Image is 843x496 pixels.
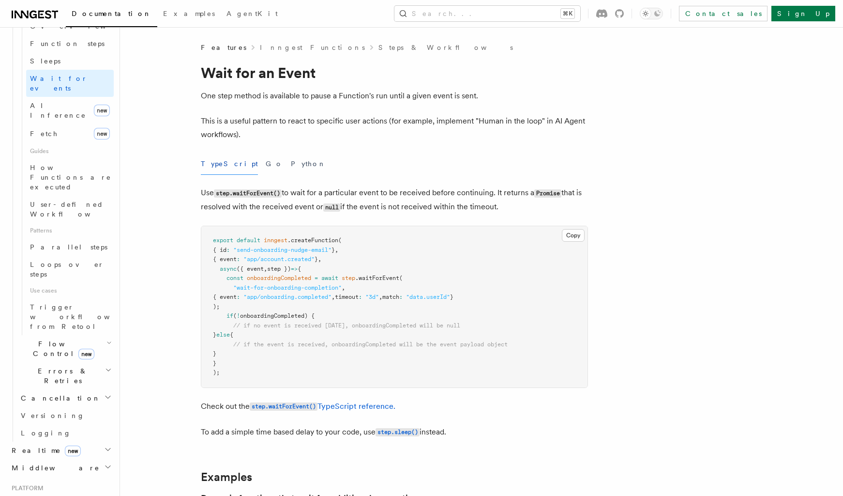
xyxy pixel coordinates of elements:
span: , [331,294,335,300]
span: { id [213,247,226,253]
span: Flow Control [17,339,106,358]
a: Fetchnew [26,124,114,143]
span: else [216,331,230,338]
span: { [230,331,233,338]
span: "app/onboarding.completed" [243,294,331,300]
span: "data.userId" [406,294,450,300]
span: User-defined Workflows [30,201,117,218]
code: step.sleep() [376,428,420,436]
a: Documentation [66,3,157,27]
span: : [399,294,403,300]
span: if [226,312,233,319]
span: Middleware [8,463,100,473]
span: = [315,275,318,281]
button: Toggle dark mode [640,8,663,19]
code: step.waitForEvent() [214,189,282,198]
p: This is a useful pattern to react to specific user actions (for example, implement "Human in the ... [201,114,588,141]
span: Wait for events [30,75,88,92]
button: Search...⌘K [394,6,580,21]
code: null [323,203,340,212]
span: "app/account.created" [243,256,315,263]
span: Versioning [21,412,85,419]
span: Trigger workflows from Retool [30,303,136,330]
span: , [379,294,382,300]
button: Middleware [8,459,114,477]
button: Go [266,153,283,175]
a: AI Inferencenew [26,97,114,124]
span: , [318,256,321,263]
a: Parallel steps [26,238,114,256]
span: { event [213,294,237,300]
span: default [237,237,260,244]
span: Use cases [26,283,114,298]
p: Check out the [201,400,588,414]
a: Sign Up [771,6,835,21]
span: ( [399,275,403,281]
span: } [315,256,318,263]
span: "wait-for-onboarding-completion" [233,284,342,291]
button: Realtimenew [8,442,114,459]
button: Cancellation [17,389,114,407]
span: match [382,294,399,300]
span: { event [213,256,237,263]
span: const [226,275,243,281]
span: : [226,247,230,253]
span: Examples [163,10,215,17]
span: Sleeps [30,57,60,65]
span: ( [338,237,342,244]
code: Promise [534,189,561,198]
span: : [359,294,362,300]
p: To add a simple time based delay to your code, use instead. [201,425,588,439]
p: Use to wait for a particular event to be received before continuing. It returns a that is resolve... [201,186,588,214]
span: async [220,265,237,272]
span: Function steps [30,40,105,47]
span: new [94,128,110,139]
span: ( [233,312,237,319]
span: Features [201,43,246,52]
a: Wait for events [26,70,114,97]
span: onboardingCompleted [247,275,311,281]
span: ({ event [237,265,264,272]
span: timeout [335,294,359,300]
span: Parallel steps [30,243,107,251]
a: Inngest Functions [260,43,365,52]
button: Copy [562,229,585,242]
a: Examples [157,3,221,26]
a: Loops over steps [26,256,114,283]
span: // if no event is received [DATE], onboardingCompleted will be null [233,322,460,329]
a: Versioning [17,407,114,424]
span: .waitForEvent [355,275,399,281]
span: Cancellation [17,393,101,403]
span: AgentKit [226,10,278,17]
kbd: ⌘K [561,9,574,18]
span: export [213,237,233,244]
span: } [450,294,453,300]
span: Documentation [72,10,151,17]
span: // if the event is received, onboardingCompleted will be the event payload object [233,341,508,348]
span: } [213,350,216,357]
span: step [342,275,355,281]
span: { [298,265,301,272]
span: await [321,275,338,281]
span: ! [237,312,240,319]
span: Loops over steps [30,261,104,278]
span: } [213,360,216,367]
a: AgentKit [221,3,284,26]
h1: Wait for an Event [201,64,588,81]
span: , [264,265,267,272]
a: step.sleep() [376,427,420,436]
span: Guides [26,143,114,159]
span: : [237,294,240,300]
span: How Functions are executed [30,164,111,191]
a: User-defined Workflows [26,196,114,223]
span: Fetch [30,130,58,138]
span: , [342,284,345,291]
span: step }) [267,265,291,272]
a: Logging [17,424,114,442]
span: } [213,331,216,338]
button: Python [291,153,326,175]
span: new [78,349,94,359]
button: TypeScript [201,153,258,175]
span: AI Inference [30,102,86,119]
code: step.waitForEvent() [250,403,317,411]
